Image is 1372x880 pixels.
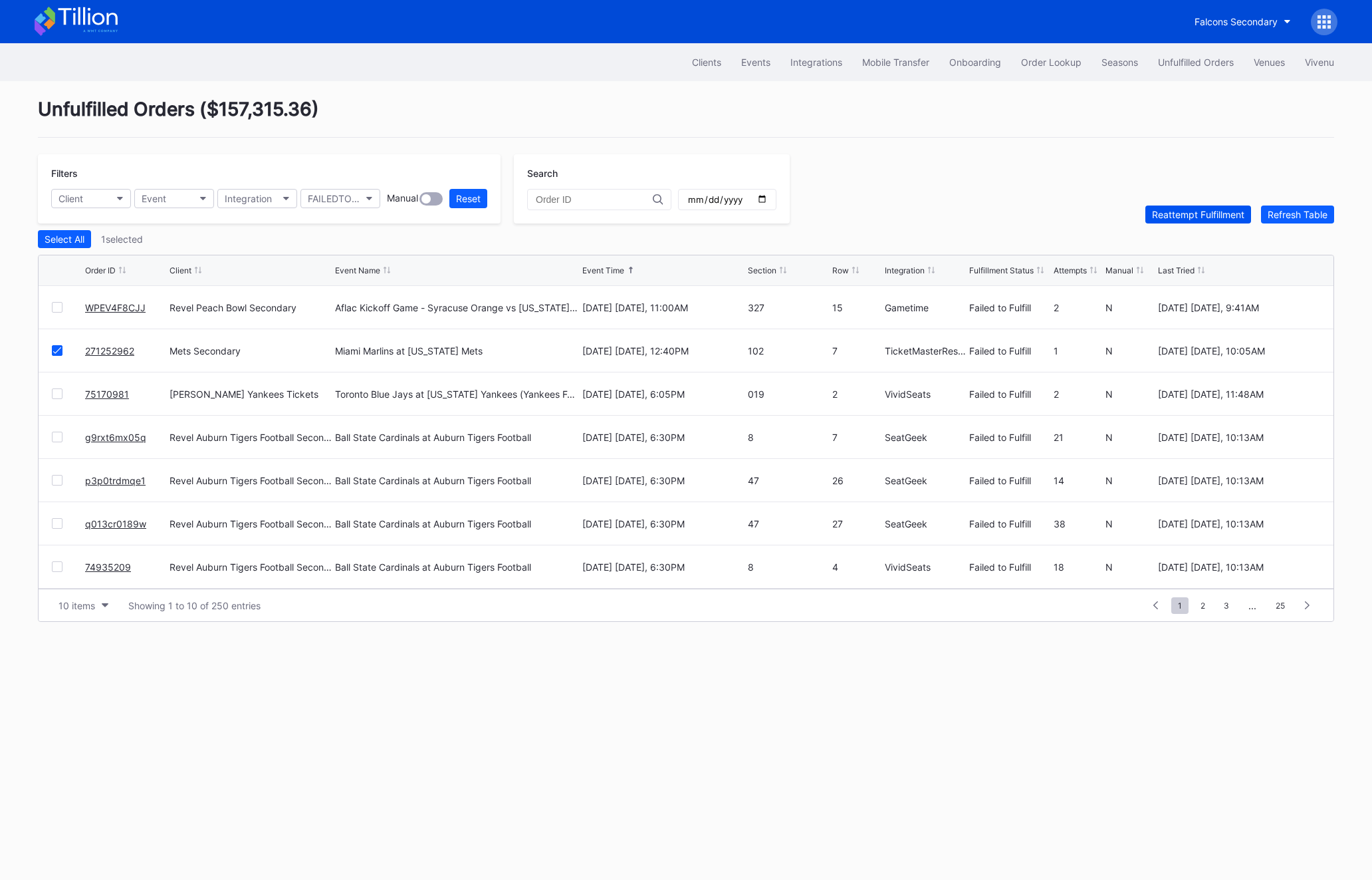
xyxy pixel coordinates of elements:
div: Revel Auburn Tigers Football Secondary [170,518,332,529]
div: Client [170,265,191,275]
div: Client [58,193,83,204]
div: [DATE] [DATE], 10:13AM [1158,561,1320,573]
button: Mobile Transfer [852,50,939,74]
div: Refresh Table [1268,209,1327,220]
div: ... [1238,600,1266,611]
span: 25 [1269,597,1292,614]
div: SeatGeek [885,432,966,443]
div: Attempts [1054,265,1087,275]
a: 74935209 [85,561,131,573]
div: Seasons [1101,57,1138,68]
div: N [1105,432,1154,443]
div: 14 [1054,475,1102,486]
a: g9rxt6mx05q [85,432,146,443]
button: Clients [682,50,731,74]
div: [DATE] [DATE], 6:30PM [582,475,744,486]
div: Failed to Fulfill [969,345,1050,357]
div: Ball State Cardinals at Auburn Tigers Football [335,518,531,529]
div: Falcons Secondary [1195,16,1278,27]
button: Client [51,189,131,208]
div: [DATE] [DATE], 11:48AM [1158,388,1320,400]
div: Search [527,168,776,179]
div: [DATE] [DATE], 6:30PM [582,518,744,529]
div: 8 [748,432,829,443]
div: Integration [225,193,272,204]
div: VividSeats [885,561,966,573]
span: 2 [1194,597,1212,614]
div: Reset [456,193,481,204]
div: Gametime [885,302,966,313]
div: Failed to Fulfill [969,302,1050,313]
div: [DATE] [DATE], 6:05PM [582,388,744,400]
div: [DATE] [DATE], 9:41AM [1158,302,1320,313]
div: Section [748,265,776,275]
div: [DATE] [DATE], 10:05AM [1158,345,1320,357]
div: Mets Secondary [170,345,332,357]
div: TicketMasterResale [885,345,966,357]
button: Order Lookup [1011,50,1091,74]
div: Integrations [790,57,842,68]
button: Refresh Table [1261,206,1334,223]
div: Miami Marlins at [US_STATE] Mets [335,345,483,357]
div: N [1105,561,1154,573]
span: 1 [1171,597,1189,614]
button: Onboarding [939,50,1011,74]
div: Onboarding [949,57,1001,68]
div: FAILEDTOFULFILL [308,193,360,204]
div: [DATE] [DATE], 6:30PM [582,432,744,443]
div: 019 [748,388,829,400]
div: Manual [1105,265,1133,275]
div: Event Name [335,265,380,275]
div: 27 [832,518,881,529]
div: Ball State Cardinals at Auburn Tigers Football [335,432,531,443]
div: [PERSON_NAME] Yankees Tickets [170,388,332,400]
a: p3p0trdmqe1 [85,475,146,486]
div: SeatGeek [885,475,966,486]
div: [DATE] [DATE], 6:30PM [582,561,744,573]
a: 271252962 [85,345,134,357]
div: 7 [832,345,881,357]
a: Unfulfilled Orders [1148,50,1244,74]
div: [DATE] [DATE], 11:00AM [582,302,744,313]
div: Vivenu [1305,57,1334,68]
div: Failed to Fulfill [969,388,1050,400]
div: 4 [832,561,881,573]
div: 102 [748,345,829,357]
div: 15 [832,302,881,313]
div: Revel Auburn Tigers Football Secondary [170,561,332,573]
div: Order ID [85,265,116,275]
a: 75170981 [85,388,129,400]
button: Integration [217,189,297,208]
a: WPEV4F8CJJ [85,302,146,313]
div: 47 [748,475,829,486]
div: Revel Auburn Tigers Football Secondary [170,432,332,443]
div: [DATE] [DATE], 10:13AM [1158,475,1320,486]
div: Ball State Cardinals at Auburn Tigers Football [335,475,531,486]
div: 2 [1054,302,1102,313]
a: Integrations [780,50,852,74]
div: 7 [832,432,881,443]
button: Events [731,50,780,74]
div: Toronto Blue Jays at [US_STATE] Yankees (Yankees Football Jersey Giveaway) [335,388,578,400]
div: Unfulfilled Orders ( $157,315.36 ) [38,98,1334,138]
input: Order ID [536,194,653,205]
div: N [1105,388,1154,400]
button: Seasons [1091,50,1148,74]
div: Order Lookup [1021,57,1082,68]
div: Failed to Fulfill [969,561,1050,573]
button: Reset [449,189,487,208]
button: Reattempt Fulfillment [1145,206,1251,223]
div: N [1105,518,1154,529]
div: 21 [1054,432,1102,443]
div: Revel Auburn Tigers Football Secondary [170,475,332,486]
button: Vivenu [1295,50,1344,74]
div: N [1105,475,1154,486]
button: Event [134,189,214,208]
div: Event Time [582,265,624,275]
div: [DATE] [DATE], 10:13AM [1158,518,1320,529]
